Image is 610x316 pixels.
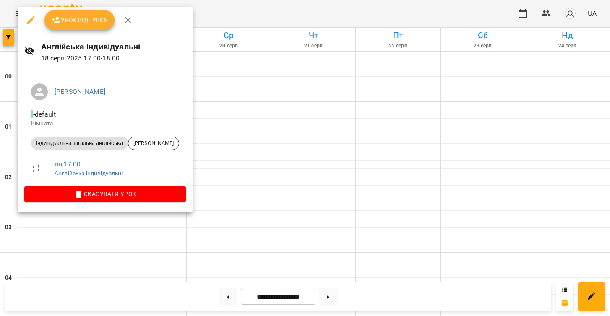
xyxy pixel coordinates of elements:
[55,170,123,176] a: Англійська індивідуальні
[44,10,115,30] button: Урок відбувся
[31,140,128,147] span: Індивідуальна загальна англійська
[31,110,57,118] span: - default
[24,186,186,202] button: Скасувати Урок
[55,88,105,96] a: [PERSON_NAME]
[31,189,179,199] span: Скасувати Урок
[128,137,179,150] div: [PERSON_NAME]
[41,40,186,53] h6: Англійська індивідуальні
[31,119,179,128] p: Кімната
[128,140,179,147] span: [PERSON_NAME]
[51,15,108,25] span: Урок відбувся
[41,53,186,63] p: 18 серп 2025 17:00 - 18:00
[55,160,81,168] a: пн , 17:00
